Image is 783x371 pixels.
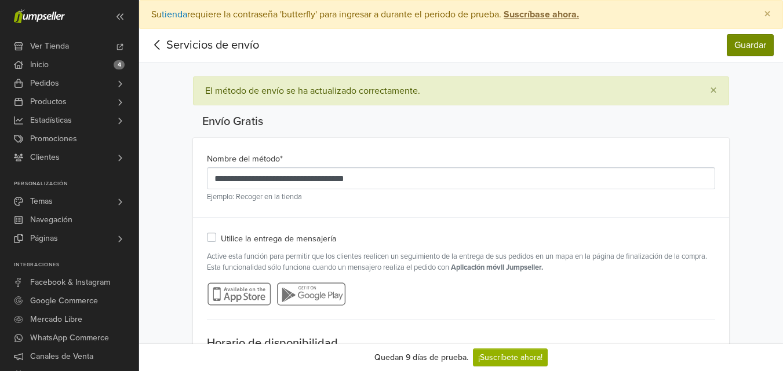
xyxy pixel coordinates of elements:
[221,232,337,247] label: Utilice la entrega de mensajería
[30,347,93,366] span: Canales de Venta
[193,115,730,128] div: Envío Gratis
[374,351,468,363] div: Quedan 9 días de prueba.
[30,329,109,347] span: WhatsApp Commerce
[205,84,692,98] div: El método de envío se ha actualizado correctamente.
[114,60,125,69] span: 4
[30,148,60,167] span: Clientes
[449,263,543,272] b: Aplicación móvil Jumpseller.
[30,192,53,211] span: Temas
[14,181,139,188] p: Personalización
[501,9,579,20] a: Suscríbase ahora.
[30,229,58,248] span: Páginas
[30,37,69,56] span: Ver Tienda
[148,36,259,54] div: Servicios de envío
[207,153,283,166] label: Nombre del método *
[30,310,82,329] span: Mercado Libre
[207,282,276,306] img: Download on the App Store
[764,6,771,23] span: ×
[30,111,72,130] span: Estadísticas
[30,292,98,310] span: Google Commerce
[727,34,774,56] button: Guardar
[207,189,716,203] p: Ejemplo: Recoger en la tienda
[504,9,579,20] strong: Suscríbase ahora.
[207,251,716,273] small: Active esta función para permitir que los clientes realicen un seguimiento de la entrega de sus p...
[162,9,187,20] a: tienda
[30,56,49,74] span: Inicio
[207,336,716,350] p: Horario de disponibilidad
[276,282,346,306] img: Get it on Google Play
[30,211,72,229] span: Navegación
[30,93,67,111] span: Productos
[752,1,782,28] button: Close
[30,130,77,148] span: Promociones
[473,348,548,366] a: ¡Suscríbete ahora!
[30,273,110,292] span: Facebook & Instagram
[710,82,717,99] span: ×
[30,74,59,93] span: Pedidos
[14,262,139,269] p: Integraciones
